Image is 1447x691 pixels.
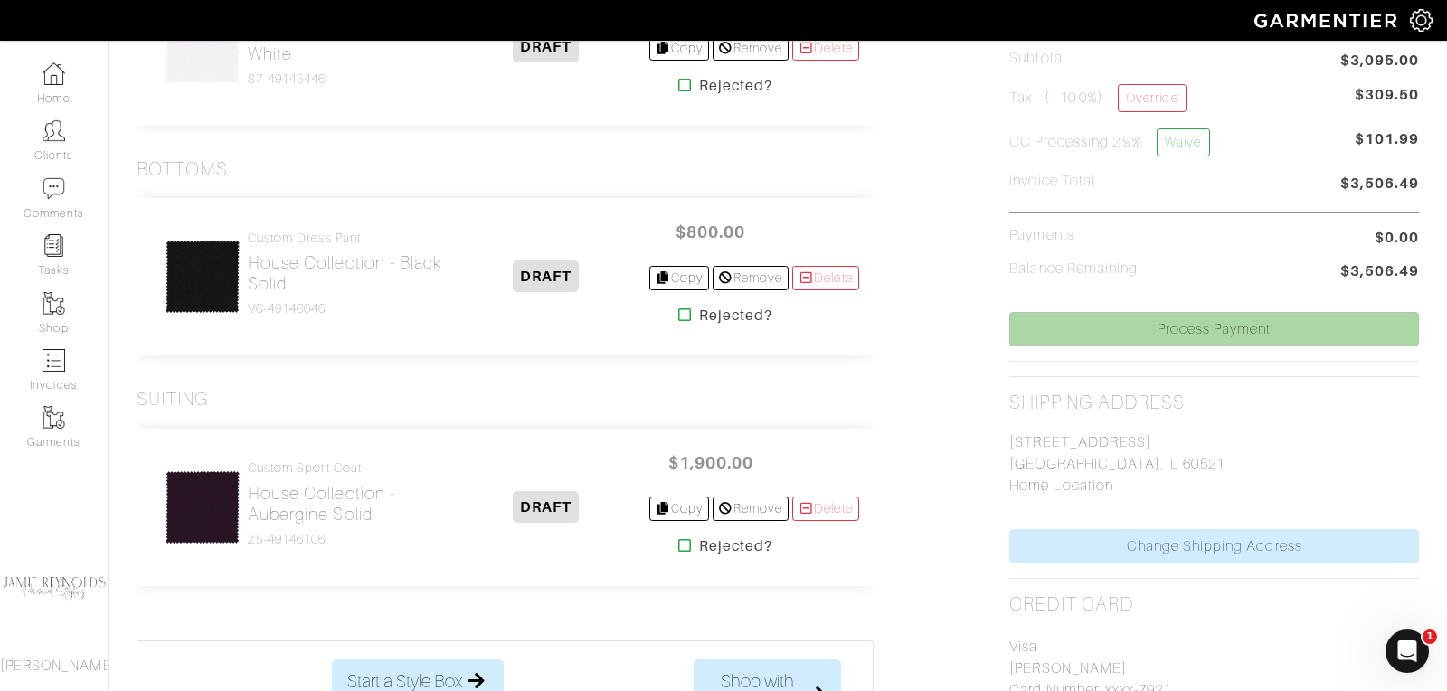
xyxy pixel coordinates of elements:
a: Delete [792,497,859,521]
h2: House Collection - Aubergine Solid [248,483,444,525]
h4: V6-49146046 [248,301,444,317]
h5: Balance Remaining [1009,260,1138,278]
h2: Credit Card [1009,593,1133,616]
iframe: Intercom live chat [1386,629,1429,673]
h4: S7-49145446 [248,71,444,87]
span: DRAFT [513,491,579,523]
p: [STREET_ADDRESS] [GEOGRAPHIC_DATA], IL 60521 Home Location [1009,431,1419,497]
strong: Rejected? [699,75,772,97]
h5: Invoice Total [1009,173,1095,190]
a: Process Payment [1009,312,1419,346]
img: reminder-icon-8004d30b9f0a5d33ae49ab947aed9ed385cf756f9e5892f1edd6e32f2345188e.png [43,234,65,257]
span: DRAFT [513,31,579,62]
h5: Subtotal [1009,50,1065,67]
h5: CC Processing 2.9% [1009,128,1209,156]
span: $3,095.00 [1340,50,1419,74]
img: garments-icon-b7da505a4dc4fd61783c78ac3ca0ef83fa9d6f193b1c9dc38574b1d14d53ca28.png [43,292,65,315]
img: garmentier-logo-header-white-b43fb05a5012e4ada735d5af1a66efaba907eab6374d6393d1fbf88cb4ef424d.png [1245,5,1410,36]
span: $309.50 [1355,84,1419,106]
a: Change Shipping Address [1009,529,1419,563]
a: Custom Dress Pant House Collection - Black Solid V6-49146046 [248,231,444,317]
img: PCLNVaEUNUjUBU86uP3nRxqz [165,469,241,545]
h4: Custom Dress Pant [248,231,444,246]
a: Override [1118,84,1186,112]
img: 2jDc3e8BCxu5G8c1jwENtQtw [165,239,241,315]
h3: Bottoms [137,158,228,181]
span: $1,900.00 [657,443,765,482]
a: Copy [649,36,710,61]
a: Remove [713,36,788,61]
span: $800.00 [657,213,765,251]
a: Custom Sport Coat House Collection - Aubergine Solid Z5-49146106 [248,460,444,547]
span: $3,506.49 [1340,260,1419,285]
h4: Custom Sport Coat [248,460,444,476]
h2: House Collection - Black Solid [248,252,444,294]
span: $3,506.49 [1340,173,1419,197]
a: Copy [649,266,710,290]
a: Waive [1157,128,1209,156]
img: garments-icon-b7da505a4dc4fd61783c78ac3ca0ef83fa9d6f193b1c9dc38574b1d14d53ca28.png [43,406,65,429]
img: orders-icon-0abe47150d42831381b5fb84f609e132dff9fe21cb692f30cb5eec754e2cba89.png [43,349,65,372]
img: dashboard-icon-dbcd8f5a0b271acd01030246c82b418ddd0df26cd7fceb0bd07c9910d44c42f6.png [43,62,65,85]
span: 1 [1423,629,1437,644]
span: $101.99 [1355,128,1419,164]
img: gear-icon-white-bd11855cb880d31180b6d7d6211b90ccbf57a29d726f0c71d8c61bd08dd39cc2.png [1410,9,1433,32]
span: DRAFT [513,260,579,292]
h4: Z5-49146106 [248,532,444,547]
a: Remove [713,266,788,290]
h5: Tax ( : 10.0%) [1009,84,1186,112]
h2: Shipping Address [1009,392,1185,414]
a: Delete [792,266,859,290]
a: Copy [649,497,710,521]
a: Remove [713,497,788,521]
strong: Rejected? [699,305,772,327]
a: Delete [792,36,859,61]
span: $0.00 [1375,227,1419,249]
img: 5gcxCdt8ULjSL5GttYGXuZsW [165,9,241,85]
h3: Suiting [137,388,209,411]
strong: Rejected? [699,535,772,557]
img: comment-icon-a0a6a9ef722e966f86d9cbdc48e553b5cf19dbc54f86b18d962a5391bc8f6eb6.png [43,177,65,200]
img: clients-icon-6bae9207a08558b7cb47a8932f037763ab4055f8c8b6bfacd5dc20c3e0201464.png [43,119,65,142]
h5: Payments [1009,227,1073,244]
h2: House Collection - White [248,23,444,64]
